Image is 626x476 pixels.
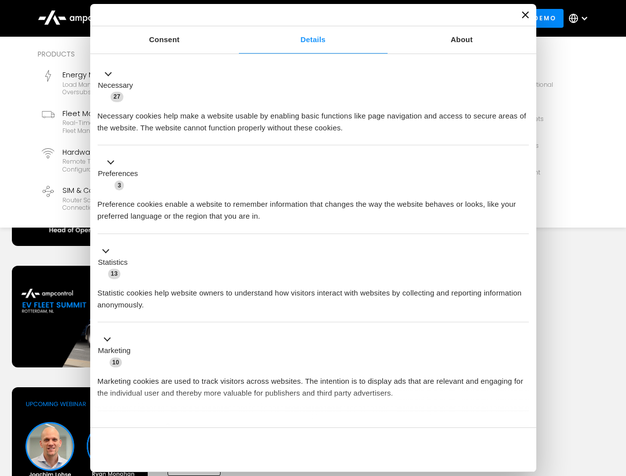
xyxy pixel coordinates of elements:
label: Preferences [98,168,138,179]
div: SIM & Connectivity [62,185,192,196]
div: Fleet Management [62,108,192,119]
div: Products [38,49,359,59]
a: About [388,26,536,54]
span: 13 [108,269,121,279]
span: 2 [164,423,173,433]
div: Real-time GPS, SoC, efficiency monitoring, fleet management [62,119,192,134]
button: Statistics (13) [98,245,134,280]
div: Remote troubleshooting, charger logs, configurations, diagnostic files [62,158,192,173]
button: Preferences (3) [98,157,144,191]
label: Necessary [98,80,133,91]
div: Load management, cost optimization, oversubscription [62,81,192,96]
a: SIM & ConnectivityRouter Solutions, SIM Cards, Secure Data Connection [38,181,196,216]
button: Close banner [522,11,529,18]
span: 27 [111,92,123,102]
button: Unclassified (2) [98,422,179,434]
div: Energy Management [62,69,192,80]
a: Hardware DiagnosticsRemote troubleshooting, charger logs, configurations, diagnostic files [38,143,196,178]
div: Marketing cookies are used to track visitors across websites. The intention is to display ads tha... [98,368,529,399]
span: 10 [110,357,122,367]
a: Energy ManagementLoad management, cost optimization, oversubscription [38,65,196,100]
div: Preference cookies enable a website to remember information that changes the way the website beha... [98,191,529,222]
label: Marketing [98,345,131,357]
span: 3 [114,180,124,190]
a: Fleet ManagementReal-time GPS, SoC, efficiency monitoring, fleet management [38,104,196,139]
div: Necessary cookies help make a website usable by enabling basic functions like page navigation and... [98,103,529,134]
button: Okay [386,435,528,464]
label: Statistics [98,257,128,268]
a: Consent [90,26,239,54]
div: Hardware Diagnostics [62,147,192,158]
button: Necessary (27) [98,68,139,103]
div: Router Solutions, SIM Cards, Secure Data Connection [62,196,192,212]
div: Statistic cookies help website owners to understand how visitors interact with websites by collec... [98,280,529,311]
button: Marketing (10) [98,334,137,368]
a: Details [239,26,388,54]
